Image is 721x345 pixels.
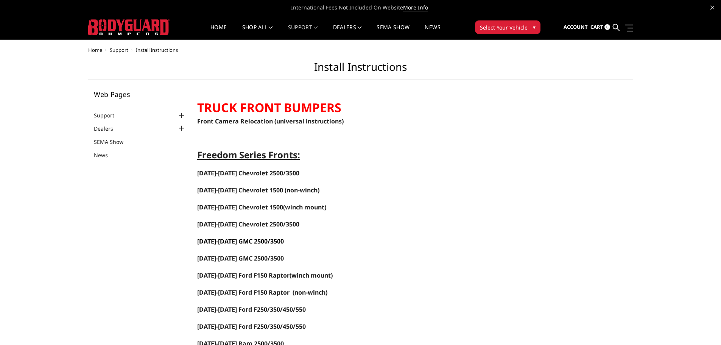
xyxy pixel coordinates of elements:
[197,288,290,297] span: [DATE]-[DATE] Ford F150 Raptor
[242,25,273,39] a: shop all
[94,91,186,98] h5: Web Pages
[88,47,102,53] a: Home
[197,186,283,194] span: [DATE]-[DATE] Chevrolet 1500
[88,19,170,35] img: BODYGUARD BUMPERS
[197,237,284,245] a: [DATE]-[DATE] GMC 2500/3500
[377,25,410,39] a: SEMA Show
[197,271,333,279] span: (winch mount)
[403,4,428,11] a: More Info
[197,99,341,116] strong: TRUCK FRONT BUMPERS
[333,25,362,39] a: Dealers
[288,25,318,39] a: Support
[285,186,319,194] span: (non-winch)
[480,23,528,31] span: Select Your Vehicle
[94,111,124,119] a: Support
[197,203,283,211] a: [DATE]-[DATE] Chevrolet 1500
[564,23,588,30] span: Account
[197,169,299,177] a: [DATE]-[DATE] Chevrolet 2500/3500
[197,254,284,262] span: [DATE]-[DATE] GMC 2500/3500
[425,25,440,39] a: News
[564,17,588,37] a: Account
[197,305,306,314] a: [DATE]-[DATE] Ford F250/350/450/550
[197,203,326,211] span: (winch mount)
[197,322,306,331] span: [DATE]-[DATE] Ford F250/350/450/550
[197,289,290,296] a: [DATE]-[DATE] Ford F150 Raptor
[590,23,603,30] span: Cart
[475,20,540,34] button: Select Your Vehicle
[197,255,284,262] a: [DATE]-[DATE] GMC 2500/3500
[197,221,299,228] a: [DATE]-[DATE] Chevrolet 2500/3500
[197,323,306,330] a: [DATE]-[DATE] Ford F250/350/450/550
[197,220,299,228] span: [DATE]-[DATE] Chevrolet 2500/3500
[197,271,290,279] a: [DATE]-[DATE] Ford F150 Raptor
[590,17,610,37] a: Cart 0
[110,47,128,53] a: Support
[136,47,178,53] span: Install Instructions
[683,309,721,345] iframe: Chat Widget
[604,24,610,30] span: 0
[210,25,227,39] a: Home
[94,138,133,146] a: SEMA Show
[94,151,117,159] a: News
[293,288,327,297] span: (non-winch)
[197,148,300,161] span: Freedom Series Fronts:
[197,117,344,125] a: Front Camera Relocation (universal instructions)
[94,125,123,133] a: Dealers
[533,23,536,31] span: ▾
[197,187,283,194] a: [DATE]-[DATE] Chevrolet 1500
[88,61,633,80] h1: Install Instructions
